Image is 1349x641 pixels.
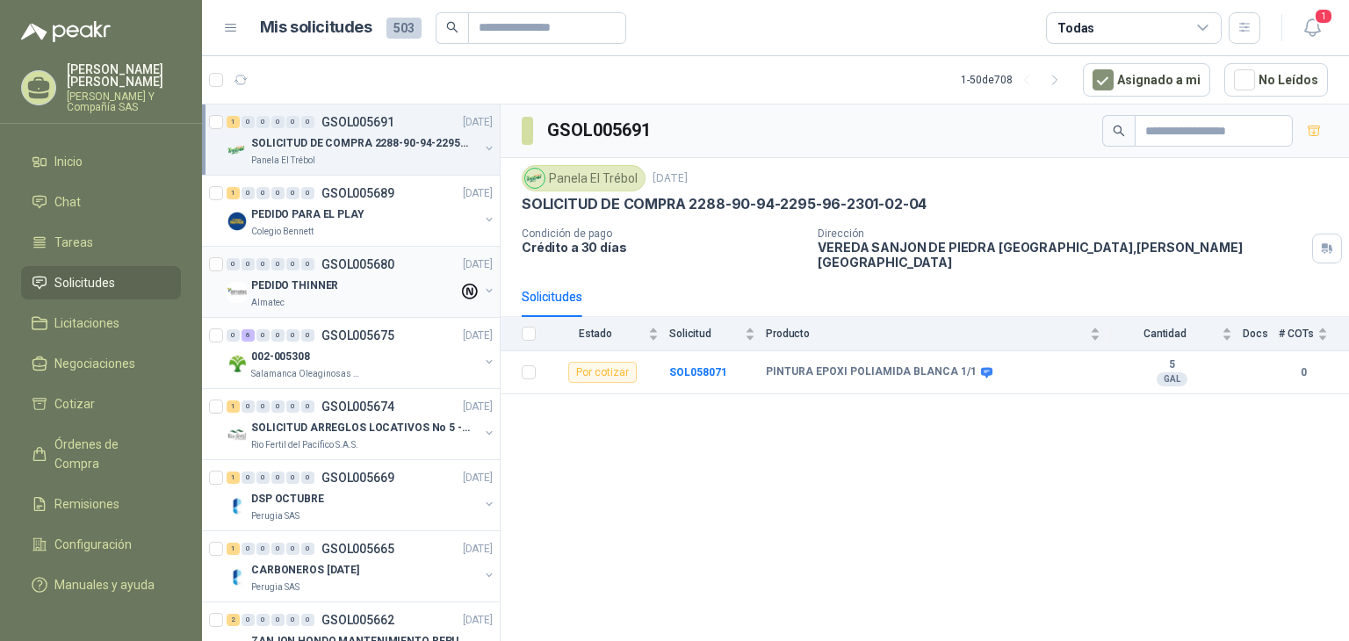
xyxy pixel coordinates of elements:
a: Órdenes de Compra [21,428,181,480]
a: Licitaciones [21,306,181,340]
a: Cotizar [21,387,181,421]
div: 1 [227,116,240,128]
span: Licitaciones [54,313,119,333]
div: 0 [301,116,314,128]
p: [DATE] [463,541,493,558]
div: 0 [242,400,255,413]
img: Company Logo [525,169,545,188]
a: 1 0 0 0 0 0 GSOL005665[DATE] Company LogoCARBONEROS [DATE]Perugia SAS [227,538,496,594]
div: 0 [286,472,299,484]
p: Perugia SAS [251,580,299,594]
div: 1 [227,187,240,199]
p: [PERSON_NAME] [PERSON_NAME] [67,63,181,88]
span: Solicitudes [54,273,115,292]
b: 0 [1279,364,1328,381]
div: 0 [256,187,270,199]
b: PINTURA EPOXI POLIAMIDA BLANCA 1/1 [766,365,977,379]
span: Remisiones [54,494,119,514]
p: GSOL005680 [321,258,394,270]
span: Configuración [54,535,132,554]
div: 0 [227,329,240,342]
p: Almatec [251,296,285,310]
img: Logo peakr [21,21,111,42]
p: Crédito a 30 días [522,240,804,255]
button: No Leídos [1224,63,1328,97]
a: Manuales y ayuda [21,568,181,601]
div: GAL [1157,372,1187,386]
a: 1 0 0 0 0 0 GSOL005691[DATE] Company LogoSOLICITUD DE COMPRA 2288-90-94-2295-96-2301-02-04Panela ... [227,112,496,168]
a: Solicitudes [21,266,181,299]
div: 0 [286,187,299,199]
p: [DATE] [463,612,493,629]
div: 0 [301,614,314,626]
span: Inicio [54,152,83,171]
p: DSP OCTUBRE [251,491,324,508]
img: Company Logo [227,140,248,161]
button: 1 [1296,12,1328,44]
p: [DATE] [463,470,493,486]
p: [DATE] [463,185,493,202]
p: [DATE] [463,256,493,273]
div: 0 [301,543,314,555]
div: 0 [271,472,285,484]
span: Órdenes de Compra [54,435,164,473]
div: 0 [256,543,270,555]
img: Company Logo [227,424,248,445]
div: 0 [301,472,314,484]
span: Cantidad [1111,328,1218,340]
div: 0 [256,614,270,626]
div: 0 [301,329,314,342]
a: Remisiones [21,487,181,521]
img: Company Logo [227,566,248,587]
p: GSOL005675 [321,329,394,342]
h1: Mis solicitudes [260,15,372,40]
img: Company Logo [227,211,248,232]
div: 0 [256,116,270,128]
span: # COTs [1279,328,1314,340]
p: Salamanca Oleaginosas SAS [251,367,362,381]
div: 0 [301,400,314,413]
div: 0 [242,614,255,626]
span: 503 [386,18,422,39]
img: Company Logo [227,282,248,303]
a: SOL058071 [669,366,727,378]
a: 1 0 0 0 0 0 GSOL005689[DATE] Company LogoPEDIDO PARA EL PLAYColegio Bennett [227,183,496,239]
p: Perugia SAS [251,509,299,523]
div: 1 [227,400,240,413]
span: Chat [54,192,81,212]
div: 0 [242,258,255,270]
th: # COTs [1279,317,1349,351]
th: Estado [546,317,669,351]
p: SOLICITUD ARREGLOS LOCATIVOS No 5 - PICHINDE [251,420,470,436]
div: 0 [286,400,299,413]
button: Asignado a mi [1083,63,1210,97]
div: 0 [242,543,255,555]
span: search [1113,125,1125,137]
a: Tareas [21,226,181,259]
th: Cantidad [1111,317,1243,351]
p: SOLICITUD DE COMPRA 2288-90-94-2295-96-2301-02-04 [251,135,470,152]
img: Company Logo [227,353,248,374]
p: GSOL005691 [321,116,394,128]
p: GSOL005662 [321,614,394,626]
a: 1 0 0 0 0 0 GSOL005669[DATE] Company LogoDSP OCTUBREPerugia SAS [227,467,496,523]
div: 0 [271,116,285,128]
div: 2 [227,614,240,626]
p: GSOL005674 [321,400,394,413]
div: 0 [271,400,285,413]
p: GSOL005689 [321,187,394,199]
div: 0 [271,187,285,199]
a: 0 6 0 0 0 0 GSOL005675[DATE] Company Logo002-005308Salamanca Oleaginosas SAS [227,325,496,381]
span: 1 [1314,8,1333,25]
div: 1 [227,472,240,484]
div: 0 [271,258,285,270]
span: Negociaciones [54,354,135,373]
p: PEDIDO PARA EL PLAY [251,206,364,223]
div: 0 [286,258,299,270]
p: [DATE] [463,328,493,344]
div: 0 [286,329,299,342]
div: 0 [271,329,285,342]
div: 0 [271,614,285,626]
a: 0 0 0 0 0 0 GSOL005680[DATE] Company LogoPEDIDO THINNERAlmatec [227,254,496,310]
